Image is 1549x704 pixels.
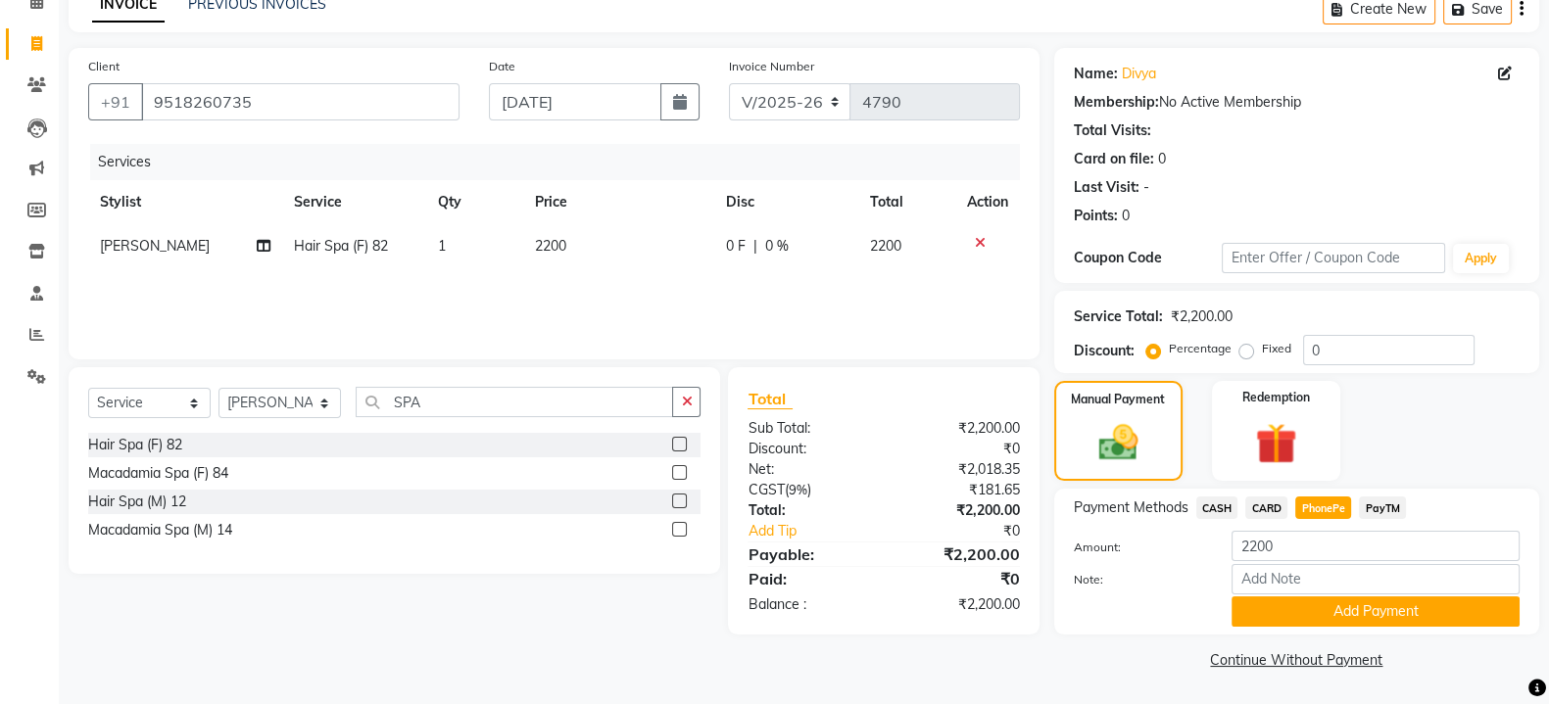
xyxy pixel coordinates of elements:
a: Add Tip [733,521,908,541]
span: 1 [438,237,446,255]
span: CGST [748,481,784,498]
button: Add Payment [1232,596,1520,627]
span: CASH [1196,496,1238,519]
span: | [753,236,757,257]
div: ₹0 [884,567,1035,590]
div: Paid: [733,567,884,590]
label: Fixed [1262,340,1291,357]
div: Discount: [1074,341,1135,361]
label: Date [489,58,515,75]
div: ₹2,200.00 [1171,306,1233,327]
div: Net: [733,459,884,480]
th: Disc [714,180,858,224]
span: CARD [1245,496,1287,519]
div: Membership: [1074,92,1159,113]
input: Amount [1232,531,1520,561]
div: ₹2,200.00 [884,594,1035,615]
div: Total Visits: [1074,120,1151,141]
span: [PERSON_NAME] [100,237,210,255]
img: _gift.svg [1242,418,1309,469]
div: Payable: [733,542,884,566]
div: Services [90,144,1035,180]
div: Hair Spa (F) 82 [88,435,182,455]
label: Redemption [1242,389,1310,406]
input: Search or Scan [356,387,673,417]
a: Divya [1122,64,1156,84]
th: Service [282,180,426,224]
label: Manual Payment [1071,391,1165,408]
div: Name: [1074,64,1118,84]
div: ( ) [733,480,884,500]
th: Price [523,180,714,224]
div: Total: [733,500,884,521]
span: PayTM [1359,496,1406,519]
div: Hair Spa (M) 12 [88,492,186,512]
th: Action [955,180,1020,224]
input: Enter Offer / Coupon Code [1222,243,1445,273]
th: Stylist [88,180,282,224]
button: Apply [1453,244,1509,273]
div: Macadamia Spa (M) 14 [88,520,232,540]
div: Macadamia Spa (F) 84 [88,463,228,484]
div: ₹2,018.35 [884,459,1035,480]
label: Invoice Number [729,58,814,75]
div: Coupon Code [1074,248,1223,268]
input: Add Note [1232,564,1520,594]
span: 2200 [870,237,901,255]
a: Continue Without Payment [1058,650,1535,671]
input: Search by Name/Mobile/Email/Code [141,83,460,120]
label: Percentage [1169,340,1232,357]
label: Client [88,58,120,75]
th: Total [858,180,955,224]
button: +91 [88,83,143,120]
div: 0 [1122,206,1130,226]
span: Hair Spa (F) 82 [294,237,388,255]
span: PhonePe [1295,496,1351,519]
th: Qty [426,180,522,224]
span: 0 % [765,236,789,257]
div: No Active Membership [1074,92,1520,113]
div: 0 [1158,149,1166,169]
div: Last Visit: [1074,177,1139,198]
img: _cash.svg [1087,420,1150,465]
div: ₹0 [884,439,1035,459]
div: ₹2,200.00 [884,500,1035,521]
div: ₹0 [909,521,1035,541]
span: Total [748,389,793,409]
label: Amount: [1059,539,1218,556]
div: Balance : [733,594,884,615]
label: Note: [1059,571,1218,588]
span: 0 F [726,236,746,257]
div: ₹181.65 [884,480,1035,500]
div: - [1143,177,1149,198]
div: ₹2,200.00 [884,418,1035,439]
div: ₹2,200.00 [884,542,1035,566]
div: Discount: [733,439,884,459]
div: Card on file: [1074,149,1154,169]
span: 2200 [535,237,566,255]
div: Points: [1074,206,1118,226]
span: Payment Methods [1074,497,1188,518]
span: 9% [788,482,806,497]
div: Sub Total: [733,418,884,439]
div: Service Total: [1074,306,1163,327]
